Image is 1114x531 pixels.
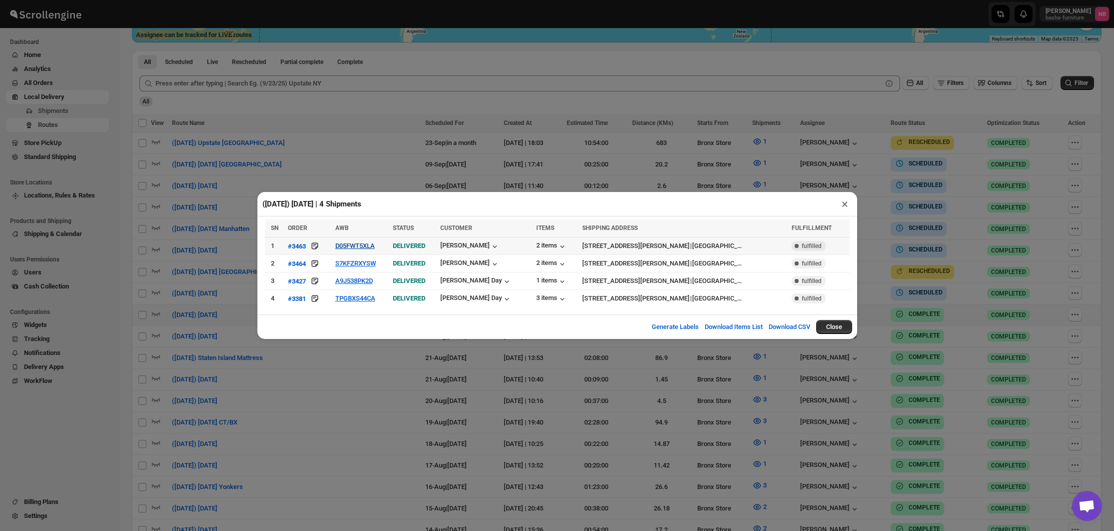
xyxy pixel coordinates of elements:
button: Generate Labels [646,317,705,337]
span: STATUS [393,224,414,231]
button: [PERSON_NAME] [440,241,500,251]
div: #3427 [288,277,306,285]
td: 4 [265,290,285,307]
td: 3 [265,272,285,290]
button: 2 items [536,241,567,251]
a: Open chat [1072,491,1102,521]
button: S7KFZRXYSW [335,259,376,267]
span: DELIVERED [393,294,425,302]
div: [STREET_ADDRESS][PERSON_NAME] [582,241,690,251]
button: TPGBXS44CA [335,294,375,302]
span: fulfilled [802,242,822,250]
div: #3464 [288,260,306,267]
td: 1 [265,237,285,255]
div: #3381 [288,295,306,302]
span: SHIPPING ADDRESS [582,224,638,231]
span: SN [271,224,278,231]
button: #3381 [288,293,306,303]
span: CUSTOMER [440,224,472,231]
h2: ([DATE]) [DATE] | 4 Shipments [262,199,361,209]
div: | [582,258,786,268]
button: × [838,197,852,211]
span: DELIVERED [393,277,425,284]
td: 2 [265,255,285,272]
span: DELIVERED [393,259,425,267]
button: Close [816,320,852,334]
div: [STREET_ADDRESS][PERSON_NAME] [582,293,690,303]
button: 1 items [536,276,567,286]
button: A9J538PK2D [335,277,373,284]
div: [GEOGRAPHIC_DATA] [692,241,745,251]
button: Download Items List [699,317,769,337]
span: AWB [335,224,349,231]
button: [PERSON_NAME] [440,259,500,269]
div: | [582,293,786,303]
div: #3463 [288,242,306,250]
span: FULFILLMENT [792,224,832,231]
button: [PERSON_NAME] Day [440,294,512,304]
button: #3463 [288,241,306,251]
span: fulfilled [802,294,822,302]
div: [GEOGRAPHIC_DATA] [692,293,745,303]
button: 3 items [536,294,567,304]
span: fulfilled [802,277,822,285]
span: ORDER [288,224,307,231]
div: [GEOGRAPHIC_DATA] [692,276,745,286]
span: ITEMS [536,224,554,231]
div: [GEOGRAPHIC_DATA] [692,258,745,268]
button: #3427 [288,276,306,286]
div: | [582,276,786,286]
button: #3464 [288,258,306,268]
span: fulfilled [802,259,822,267]
span: DELIVERED [393,242,425,249]
button: 2 items [536,259,567,269]
button: Download CSV [763,317,816,337]
button: [PERSON_NAME] Day [440,276,512,286]
button: D05FWT5XLA [335,242,375,249]
div: [STREET_ADDRESS][PERSON_NAME] [582,258,690,268]
div: | [582,241,786,251]
div: [STREET_ADDRESS][PERSON_NAME] [582,276,690,286]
